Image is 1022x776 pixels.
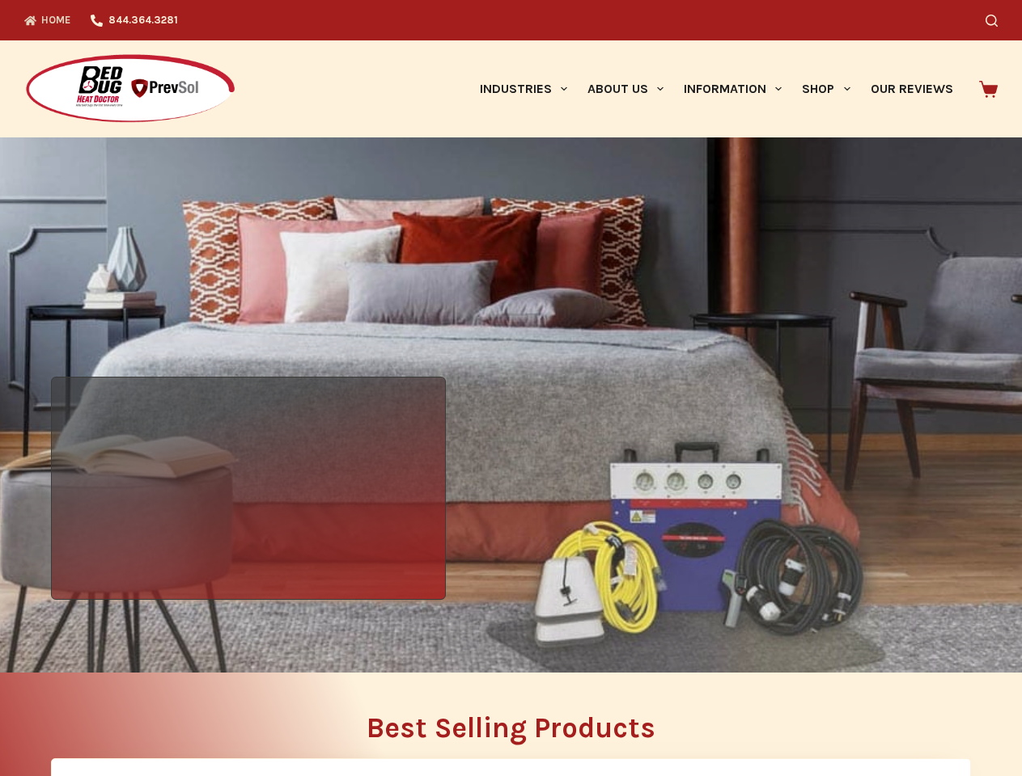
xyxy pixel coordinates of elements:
[469,40,577,137] a: Industries
[577,40,673,137] a: About Us
[792,40,860,137] a: Shop
[51,714,971,742] h2: Best Selling Products
[24,53,236,125] img: Prevsol/Bed Bug Heat Doctor
[674,40,792,137] a: Information
[469,40,963,137] nav: Primary
[860,40,963,137] a: Our Reviews
[986,15,998,27] button: Search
